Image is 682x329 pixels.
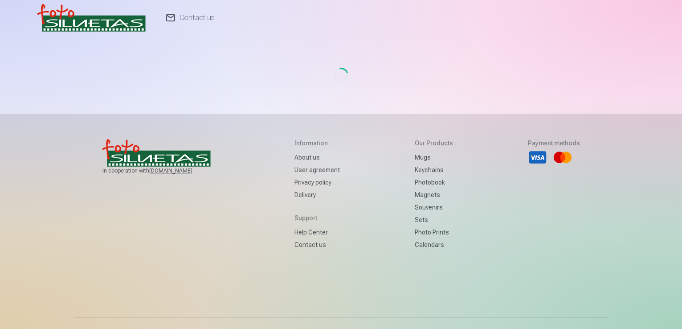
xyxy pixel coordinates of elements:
a: Photo prints [415,226,453,239]
a: User agreement [294,164,340,176]
a: [DOMAIN_NAME] [149,167,214,174]
a: Delivery [294,189,340,201]
a: Help Center [294,226,340,239]
a: Privacy policy [294,176,340,189]
a: Mugs [415,151,453,164]
img: /v1 [37,4,146,32]
a: Sets [415,214,453,226]
a: Contact us [294,239,340,251]
a: Keychains [415,164,453,176]
a: Calendars [415,239,453,251]
li: Visa [528,148,547,167]
a: Photobook [415,176,453,189]
span: In cooperation with [102,167,220,174]
a: Magnets [415,189,453,201]
li: Mastercard [553,148,572,167]
a: About us [294,151,340,164]
h5: Support [294,214,340,222]
a: Souvenirs [415,201,453,214]
h5: Information [294,139,340,148]
h5: Payment methods [528,139,580,148]
h5: Our products [415,139,453,148]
